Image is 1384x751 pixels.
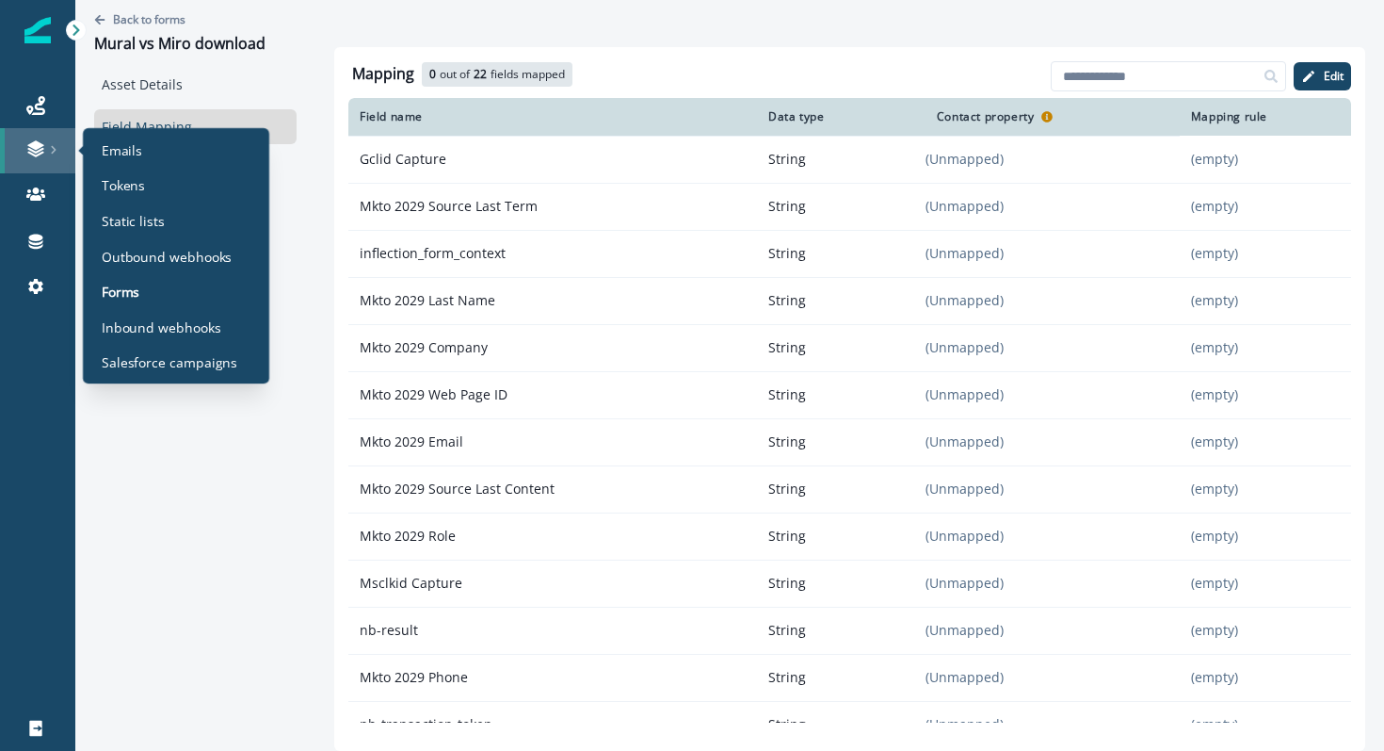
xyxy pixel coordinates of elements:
p: Salesforce campaigns [102,352,238,372]
p: nb-transaction-token [348,708,757,742]
button: Go back [94,11,185,27]
p: Mkto 2029 Phone [348,661,757,694]
p: Forms [102,282,140,302]
div: Mapping rule [1191,109,1340,124]
p: (Unmapped) [925,574,1180,593]
p: Static lists [102,211,165,231]
p: String [757,566,925,600]
p: (Unmapped) [925,338,1180,357]
p: (Unmapped) [925,715,1180,734]
img: Inflection [24,17,51,43]
p: Contact property [937,109,1035,124]
p: Emails [102,139,143,159]
div: Field name [360,109,746,124]
p: String [757,661,925,694]
p: (empty) [1180,331,1351,365]
p: String [757,613,925,647]
p: (Unmapped) [925,197,1180,216]
p: (Unmapped) [925,621,1180,640]
p: (Unmapped) [925,480,1180,498]
p: (empty) [1180,566,1351,600]
p: out of [440,66,470,83]
p: (empty) [1180,613,1351,647]
a: Outbound webhooks [90,242,262,270]
p: String [757,237,925,270]
p: Msclkid Capture [348,566,757,600]
p: (empty) [1180,142,1351,176]
p: Mkto 2029 Source Last Term [348,189,757,223]
p: Mkto 2029 Web Page ID [348,378,757,412]
div: Mural vs Miro download [94,35,266,56]
p: (empty) [1180,378,1351,412]
p: String [757,378,925,412]
p: nb-result [348,613,757,647]
p: Mkto 2029 Role [348,519,757,553]
p: String [757,142,925,176]
p: fields mapped [491,66,565,83]
p: String [757,519,925,553]
p: (Unmapped) [925,244,1180,263]
p: (empty) [1180,708,1351,742]
p: String [757,472,925,506]
a: Emails [90,136,262,164]
p: Tokens [102,175,146,195]
p: 0 [429,66,436,83]
a: Static lists [90,206,262,235]
p: (empty) [1180,237,1351,270]
p: Mkto 2029 Last Name [348,284,757,318]
p: Outbound webhooks [102,246,233,266]
a: Field Mapping [94,109,297,144]
p: Back to forms [113,11,185,27]
p: (Unmapped) [925,433,1180,451]
p: Mkto 2029 Source Last Content [348,472,757,506]
p: (empty) [1180,189,1351,223]
p: String [757,331,925,365]
p: String [757,708,925,742]
p: (Unmapped) [925,527,1180,546]
a: Asset Details [94,67,297,102]
p: (empty) [1180,425,1351,459]
p: (empty) [1180,284,1351,318]
p: inflection_form_context [348,237,757,270]
a: Tokens [90,171,262,200]
p: Mkto 2029 Email [348,425,757,459]
p: (Unmapped) [925,150,1180,169]
p: String [757,284,925,318]
p: (Unmapped) [925,668,1180,687]
button: Edit [1294,62,1351,90]
h2: Mapping [352,65,414,83]
a: Forms [90,277,262,305]
p: Mkto 2029 Company [348,331,757,365]
p: 22 [474,66,487,83]
a: Inbound webhooks [90,313,262,341]
p: Inbound webhooks [102,317,221,336]
p: Gclid Capture [348,142,757,176]
p: (empty) [1180,472,1351,506]
p: String [757,425,925,459]
div: Data type [768,109,914,124]
p: String [757,189,925,223]
a: Salesforce campaigns [90,349,262,377]
p: (Unmapped) [925,291,1180,310]
p: Edit [1324,70,1344,83]
p: (Unmapped) [925,385,1180,404]
p: (empty) [1180,661,1351,694]
p: (empty) [1180,519,1351,553]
